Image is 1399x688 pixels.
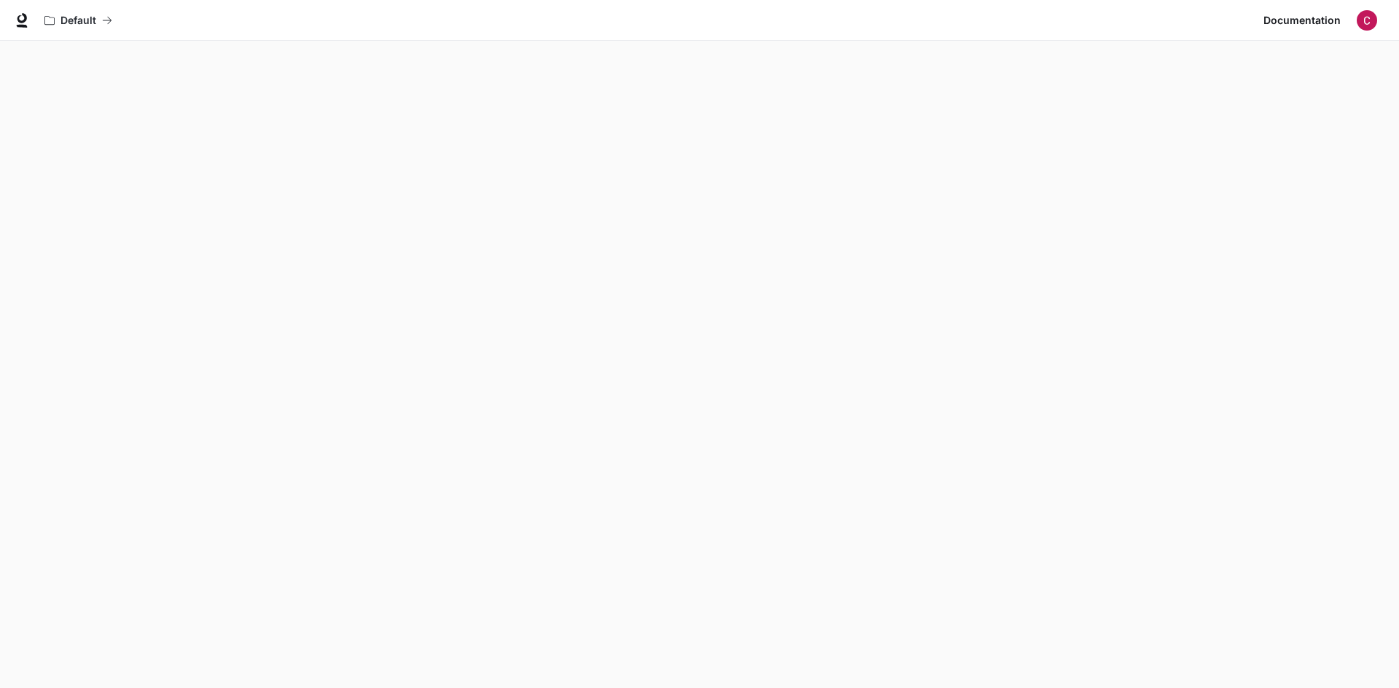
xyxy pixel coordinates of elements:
a: Documentation [1258,6,1347,35]
button: User avatar [1352,6,1382,35]
span: Documentation [1263,12,1341,30]
p: Default [60,15,96,27]
button: All workspaces [38,6,119,35]
img: User avatar [1357,10,1377,31]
